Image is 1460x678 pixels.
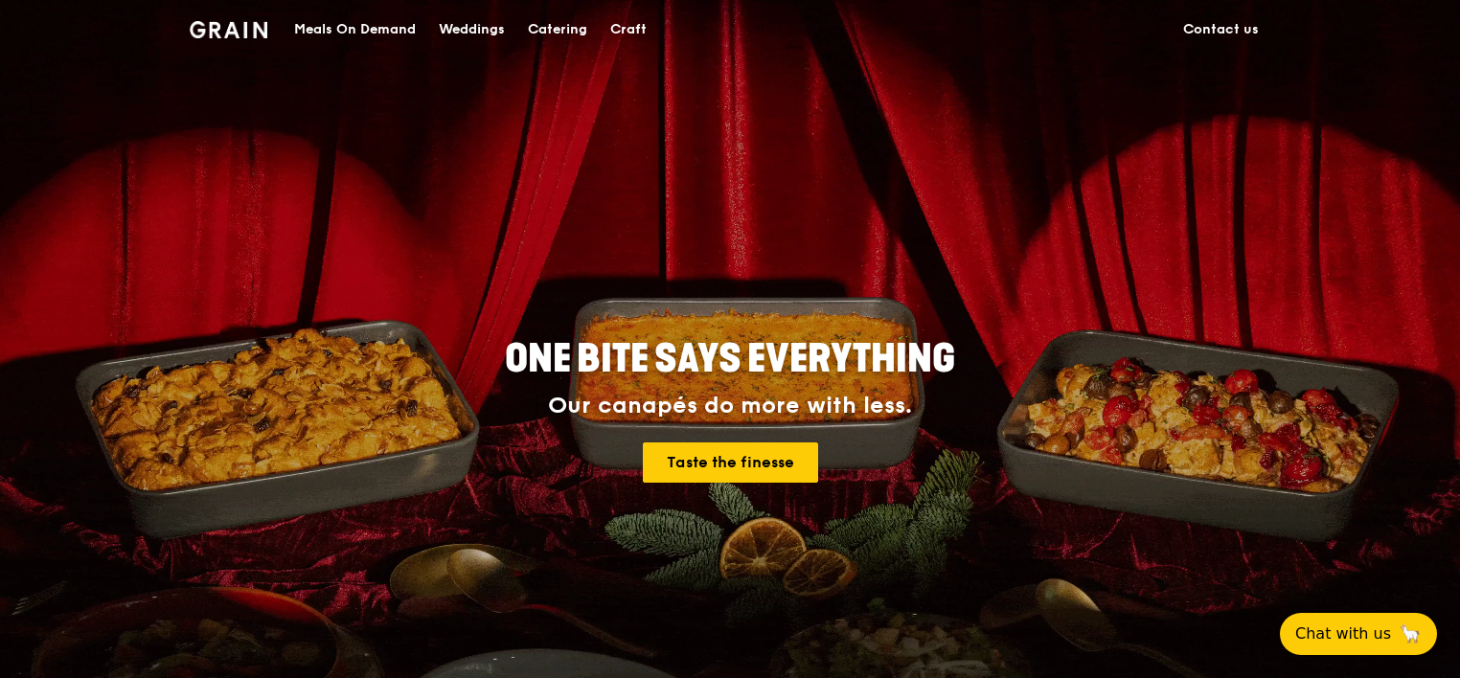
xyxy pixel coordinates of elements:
a: Taste the finesse [643,442,818,483]
div: Catering [528,1,587,58]
span: ONE BITE SAYS EVERYTHING [505,336,955,382]
img: Grain [190,21,267,38]
div: Weddings [439,1,505,58]
a: Weddings [427,1,516,58]
a: Catering [516,1,599,58]
div: Our canapés do more with less. [385,393,1075,419]
a: Contact us [1172,1,1270,58]
span: 🦙 [1399,622,1422,645]
a: Craft [599,1,658,58]
div: Meals On Demand [294,1,416,58]
span: Chat with us [1295,622,1391,645]
button: Chat with us🦙 [1280,613,1437,655]
div: Craft [610,1,647,58]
